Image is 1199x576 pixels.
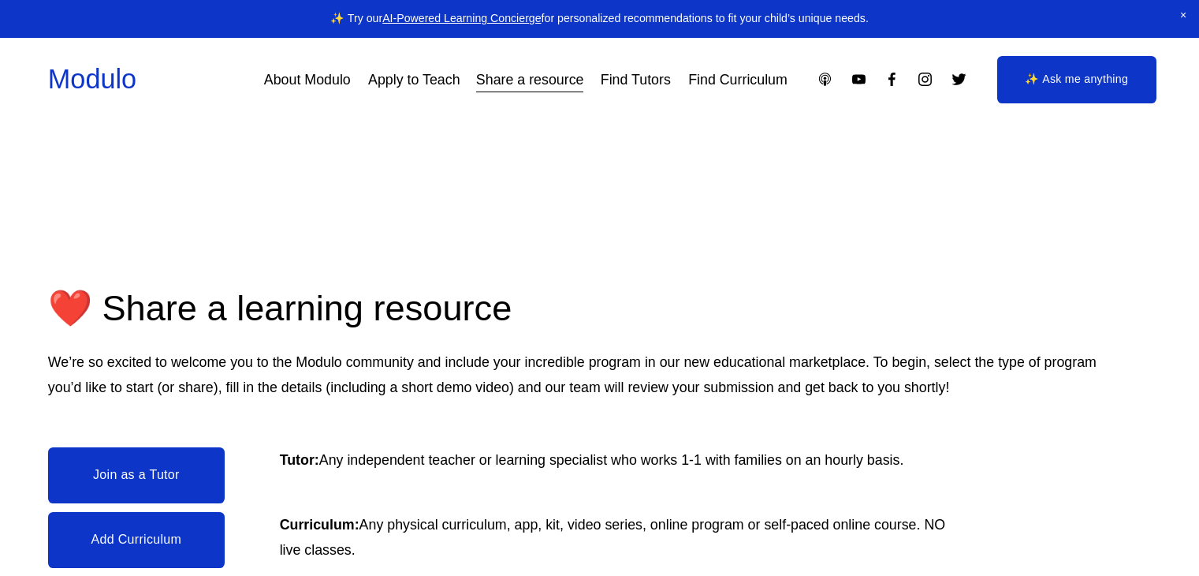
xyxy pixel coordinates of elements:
a: About Modulo [264,65,351,94]
a: Find Curriculum [688,65,788,94]
a: ✨ Ask me anything [997,56,1156,103]
strong: Curriculum: [280,517,359,533]
p: Any physical curriculum, app, kit, video series, online program or self-paced online course. NO l... [280,512,966,563]
p: Any independent teacher or learning specialist who works 1-1 with families on an hourly basis. [280,447,920,473]
a: Add Curriculum [48,512,225,568]
a: Apply to Teach [368,65,460,94]
a: Share a resource [476,65,584,94]
strong: Tutor: [280,452,319,468]
a: Find Tutors [601,65,671,94]
a: Twitter [951,71,967,88]
a: Instagram [917,71,933,88]
h2: ❤️ Share a learning resource [48,285,734,331]
p: We’re so excited to welcome you to the Modulo community and include your incredible program in ou... [48,350,1105,400]
a: AI-Powered Learning Concierge [382,12,541,24]
a: YouTube [851,71,867,88]
a: Apple Podcasts [817,71,833,88]
a: Facebook [884,71,900,88]
a: Modulo [48,64,136,94]
a: Join as a Tutor [48,447,225,503]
